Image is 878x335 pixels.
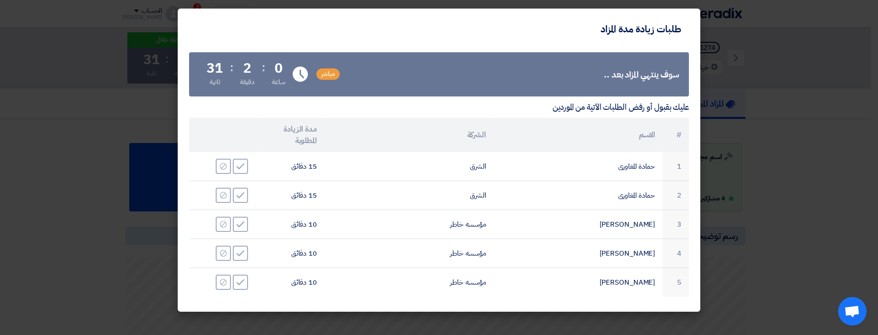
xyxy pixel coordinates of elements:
h4: طلبات زيادة مدة المزاد [601,23,681,35]
th: الشركة [324,118,494,152]
th: # [663,118,689,152]
span: مباشر [316,68,340,80]
div: دقيقة [240,77,255,87]
td: 10 دقائق [257,239,324,268]
div: 2 [243,62,251,75]
td: مؤسسه خاطر [324,268,494,297]
td: الشرق [324,181,494,210]
div: 0 [275,62,283,75]
td: 4 [663,239,689,268]
div: ساعة [272,77,286,87]
td: مؤسسه خاطر [324,239,494,268]
th: الاسم [494,118,663,152]
td: الشرق [324,152,494,181]
td: 5 [663,268,689,297]
td: 10 دقائق [257,210,324,239]
div: : [262,59,265,76]
td: 10 دقائق [257,268,324,297]
td: 1 [663,152,689,181]
td: [PERSON_NAME] [494,239,663,268]
div: : [230,59,233,76]
div: Open chat [838,297,867,325]
td: مؤسسه خاطر [324,210,494,239]
td: 2 [663,181,689,210]
td: حمادة المغاورى [494,152,663,181]
td: حمادة المغاورى [494,181,663,210]
td: 15 دقائق [257,181,324,210]
td: 3 [663,210,689,239]
td: [PERSON_NAME] [494,268,663,297]
td: 15 دقائق [257,152,324,181]
div: سوف ينتهي المزاد بعد .. [604,68,679,81]
td: [PERSON_NAME] [494,210,663,239]
div: ثانية [210,77,220,87]
th: مدة الزيادة المطلوبة [257,118,324,152]
p: عليك بقبول أو رفض الطلبات الآتية من الموردين [189,101,689,114]
div: 31 [207,62,223,75]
